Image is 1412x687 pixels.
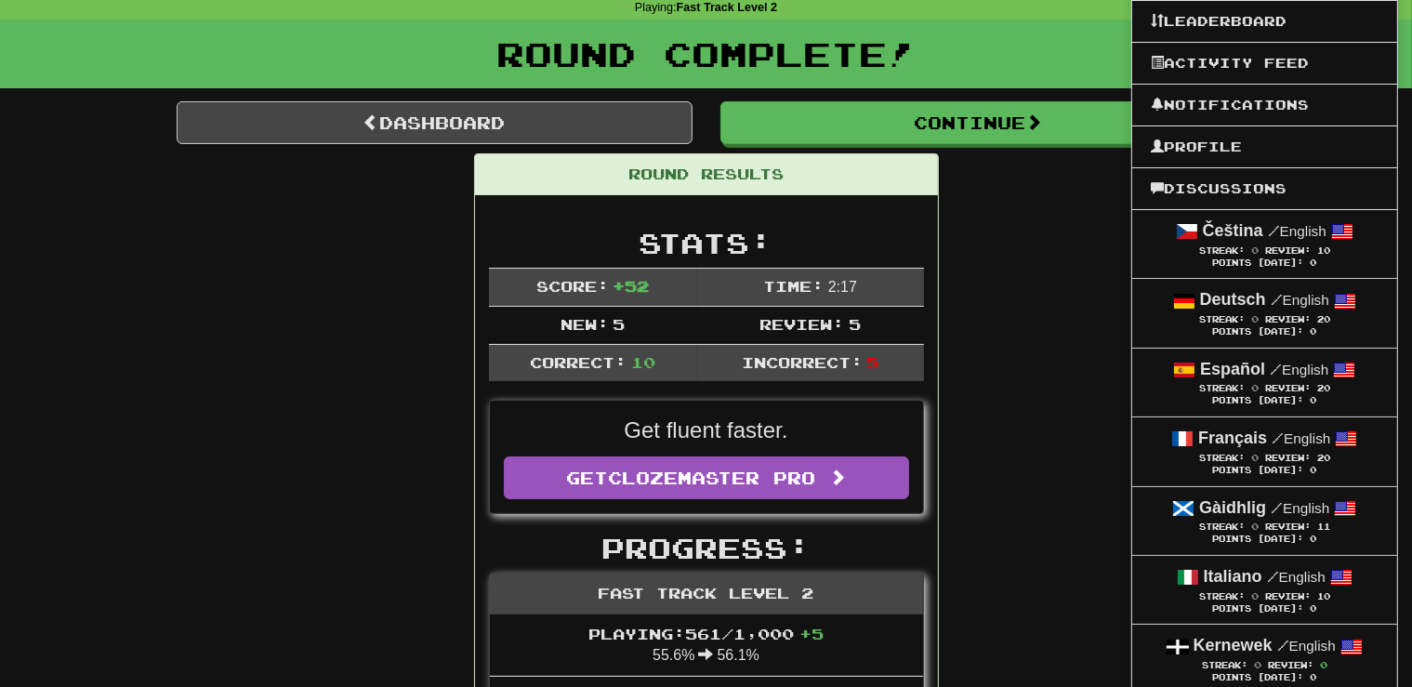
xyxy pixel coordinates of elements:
small: English [1270,362,1328,377]
a: Français /English Streak: 0 Review: 20 Points [DATE]: 0 [1132,417,1397,485]
div: Points [DATE]: 0 [1151,465,1379,477]
span: Streak: [1202,660,1247,670]
span: Streak: [1199,453,1245,463]
a: Leaderboard [1132,9,1397,33]
span: Review: [1265,453,1311,463]
small: English [1267,569,1326,585]
div: Points [DATE]: 0 [1151,603,1379,615]
strong: Čeština [1203,221,1263,240]
p: Get fluent faster. [504,415,909,446]
strong: Deutsch [1200,290,1266,309]
div: Points [DATE]: 0 [1151,672,1379,684]
span: Correct: [530,353,627,371]
a: Italiano /English Streak: 0 Review: 10 Points [DATE]: 0 [1132,556,1397,624]
span: / [1272,429,1284,446]
span: 0 [1251,244,1259,256]
span: 0 [1251,590,1259,601]
div: Fast Track Level 2 [490,574,923,614]
span: Review: [1265,245,1311,256]
span: Streak: [1199,383,1245,393]
small: English [1268,223,1326,239]
h2: Progress: [489,533,924,563]
span: 0 [1251,313,1259,324]
span: 10 [1317,591,1330,601]
span: / [1270,361,1282,377]
span: Incorrect: [742,353,863,371]
span: Review: [1265,522,1311,532]
span: Review: [1265,383,1311,393]
div: Points [DATE]: 0 [1151,395,1379,407]
span: 0 [1320,659,1327,670]
span: 5 [849,315,861,333]
a: Discussions [1132,177,1397,201]
span: 0 [1251,382,1259,393]
strong: Gàidhlig [1199,498,1266,517]
div: Points [DATE]: 0 [1151,534,1379,546]
span: 2 : 17 [828,279,857,295]
span: Streak: [1199,522,1245,532]
div: Points [DATE]: 0 [1151,326,1379,338]
span: / [1267,568,1279,585]
span: 0 [1254,659,1261,670]
span: 5 [613,315,625,333]
small: English [1277,638,1336,654]
strong: Italiano [1204,567,1262,586]
span: 10 [631,353,655,371]
h1: Round Complete! [7,35,1405,73]
span: Review: [1268,660,1313,670]
span: Review: [1265,591,1311,601]
a: Activity Feed [1132,51,1397,75]
span: Clozemaster Pro [608,468,815,488]
a: Español /English Streak: 0 Review: 20 Points [DATE]: 0 [1132,349,1397,416]
span: Streak: [1199,314,1245,324]
div: Points [DATE]: 0 [1151,258,1379,270]
strong: Kernewek [1194,636,1273,654]
span: 20 [1317,314,1330,324]
span: / [1271,499,1283,516]
a: Deutsch /English Streak: 0 Review: 20 Points [DATE]: 0 [1132,279,1397,347]
span: / [1271,291,1283,308]
span: 0 [1251,521,1259,532]
div: Round Results [475,154,938,195]
small: English [1272,430,1330,446]
span: Streak: [1199,245,1245,256]
a: Čeština /English Streak: 0 Review: 10 Points [DATE]: 0 [1132,210,1397,278]
span: 10 [1317,245,1330,256]
span: 20 [1317,383,1330,393]
strong: Español [1200,360,1265,378]
span: New: [561,315,609,333]
strong: Français [1198,429,1267,447]
span: Playing: 561 / 1,000 [588,625,824,642]
span: Streak: [1199,591,1245,601]
span: / [1277,637,1289,654]
span: 11 [1317,522,1330,532]
span: Score: [536,277,609,295]
h2: Stats: [489,228,924,258]
span: + 5 [799,625,824,642]
button: Continue [720,101,1236,144]
span: Review: [759,315,844,333]
span: 5 [866,353,878,371]
a: Notifications [1132,93,1397,117]
span: + 52 [613,277,649,295]
strong: Fast Track Level 2 [677,1,778,14]
a: Gàidhlig /English Streak: 0 Review: 11 Points [DATE]: 0 [1132,487,1397,555]
small: English [1271,292,1329,308]
span: / [1268,222,1280,239]
a: Profile [1132,135,1397,159]
a: Dashboard [177,101,693,144]
li: 55.6% 56.1% [490,614,923,678]
span: Review: [1265,314,1311,324]
span: 0 [1251,452,1259,463]
a: GetClozemaster Pro [504,456,909,499]
span: 20 [1317,453,1330,463]
span: Time: [763,277,824,295]
small: English [1271,500,1329,516]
